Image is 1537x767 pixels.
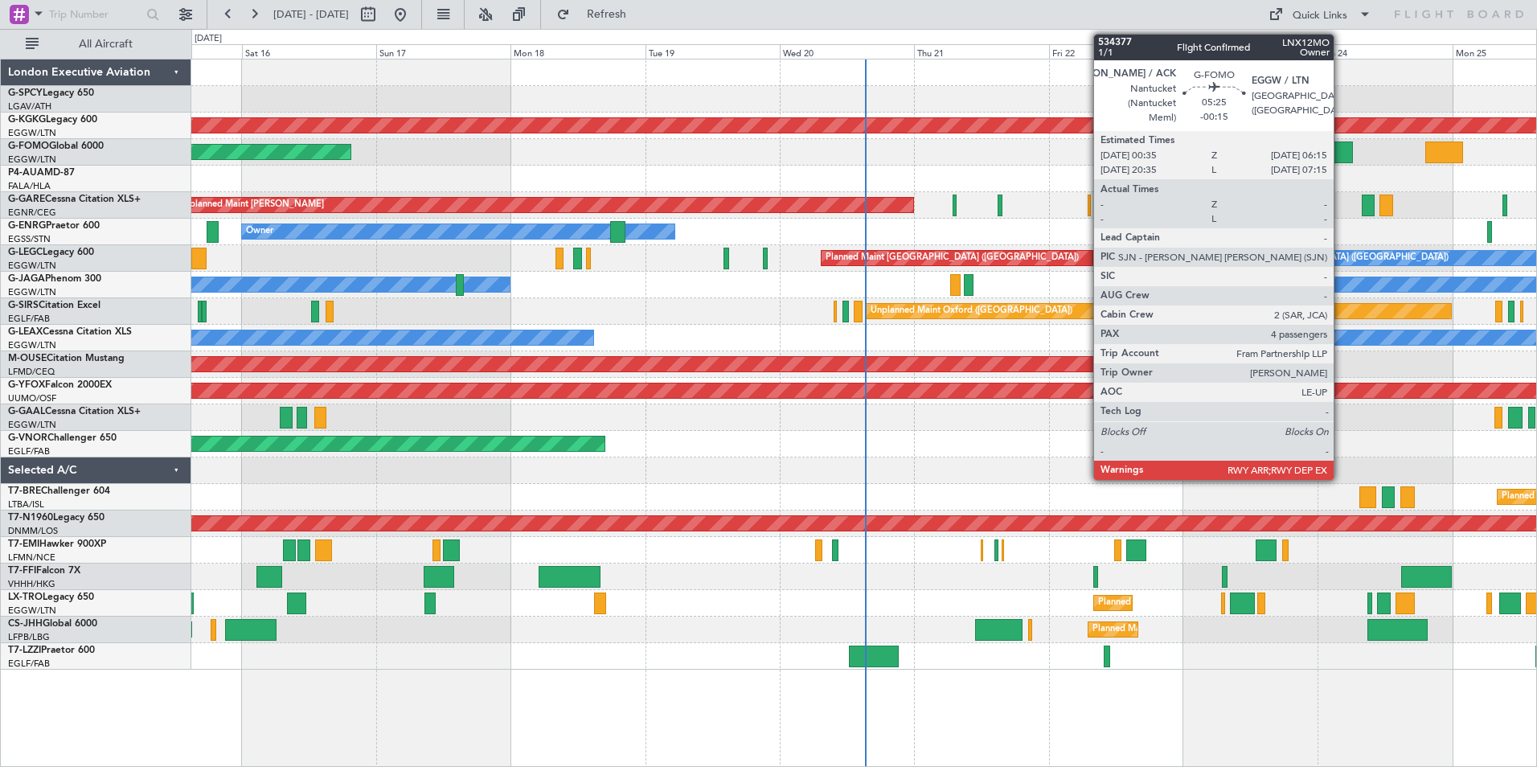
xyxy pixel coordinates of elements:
[8,195,45,204] span: G-GARE
[8,578,55,590] a: VHHH/HKG
[18,31,174,57] button: All Aircraft
[826,246,1079,270] div: Planned Maint [GEOGRAPHIC_DATA] ([GEOGRAPHIC_DATA])
[8,100,51,113] a: LGAV/ATH
[8,301,100,310] a: G-SIRSCitation Excel
[8,286,56,298] a: EGGW/LTN
[8,327,43,337] span: G-LEAX
[510,44,645,59] div: Mon 18
[8,142,49,151] span: G-FOMO
[42,39,170,50] span: All Aircraft
[8,631,50,643] a: LFPB/LBG
[8,619,97,629] a: CS-JHHGlobal 6000
[8,539,39,549] span: T7-EMI
[8,260,56,272] a: EGGW/LTN
[8,593,43,602] span: LX-TRO
[8,646,95,655] a: T7-LZZIPraetor 600
[1318,44,1452,59] div: Sun 24
[8,658,50,670] a: EGLF/FAB
[8,154,56,166] a: EGGW/LTN
[8,115,97,125] a: G-KGKGLegacy 600
[8,407,141,416] a: G-GAALCessna Citation XLS+
[8,354,47,363] span: M-OUSE
[8,233,51,245] a: EGSS/STN
[246,219,273,244] div: Owner
[8,248,43,257] span: G-LEGC
[8,513,53,523] span: T7-N1960
[1098,591,1351,615] div: Planned Maint [GEOGRAPHIC_DATA] ([GEOGRAPHIC_DATA])
[8,180,51,192] a: FALA/HLA
[8,274,101,284] a: G-JAGAPhenom 300
[376,44,510,59] div: Sun 17
[8,168,44,178] span: P4-AUA
[8,619,43,629] span: CS-JHH
[8,127,56,139] a: EGGW/LTN
[8,498,44,511] a: LTBA/ISL
[1187,246,1449,270] div: A/C Unavailable [GEOGRAPHIC_DATA] ([GEOGRAPHIC_DATA])
[8,313,50,325] a: EGLF/FAB
[871,299,1072,323] div: Unplanned Maint Oxford ([GEOGRAPHIC_DATA])
[8,207,56,219] a: EGNR/CEG
[8,605,56,617] a: EGGW/LTN
[8,380,45,390] span: G-YFOX
[8,593,94,602] a: LX-TROLegacy 650
[49,2,141,27] input: Trip Number
[8,407,45,416] span: G-GAAL
[8,221,100,231] a: G-ENRGPraetor 600
[573,9,641,20] span: Refresh
[8,115,46,125] span: G-KGKG
[8,486,41,496] span: T7-BRE
[1227,326,1254,350] div: Owner
[8,248,94,257] a: G-LEGCLegacy 600
[8,327,132,337] a: G-LEAXCessna Citation XLS
[8,88,94,98] a: G-SPCYLegacy 650
[8,552,55,564] a: LFMN/NCE
[8,419,56,431] a: EGGW/LTN
[8,646,41,655] span: T7-LZZI
[8,366,55,378] a: LFMD/CEQ
[780,44,914,59] div: Wed 20
[8,433,47,443] span: G-VNOR
[8,513,105,523] a: T7-N1960Legacy 650
[1260,2,1379,27] button: Quick Links
[8,195,141,204] a: G-GARECessna Citation XLS+
[8,539,106,549] a: T7-EMIHawker 900XP
[8,339,56,351] a: EGGW/LTN
[8,566,80,576] a: T7-FFIFalcon 7X
[8,142,104,151] a: G-FOMOGlobal 6000
[8,445,50,457] a: EGLF/FAB
[1187,273,1306,297] div: No Crew Cannes (Mandelieu)
[1092,617,1346,642] div: Planned Maint [GEOGRAPHIC_DATA] ([GEOGRAPHIC_DATA])
[8,525,58,537] a: DNMM/LOS
[8,433,117,443] a: G-VNORChallenger 650
[8,392,56,404] a: UUMO/OSF
[178,193,324,217] div: Unplanned Maint [PERSON_NAME]
[1049,44,1183,59] div: Fri 22
[8,566,36,576] span: T7-FFI
[8,221,46,231] span: G-ENRG
[273,7,349,22] span: [DATE] - [DATE]
[914,44,1048,59] div: Thu 21
[8,486,110,496] a: T7-BREChallenger 604
[8,88,43,98] span: G-SPCY
[8,354,125,363] a: M-OUSECitation Mustang
[8,168,75,178] a: P4-AUAMD-87
[1293,8,1347,24] div: Quick Links
[646,44,780,59] div: Tue 19
[549,2,646,27] button: Refresh
[1183,44,1318,59] div: Sat 23
[8,301,39,310] span: G-SIRS
[8,380,112,390] a: G-YFOXFalcon 2000EX
[8,274,45,284] span: G-JAGA
[242,44,376,59] div: Sat 16
[195,32,222,46] div: [DATE]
